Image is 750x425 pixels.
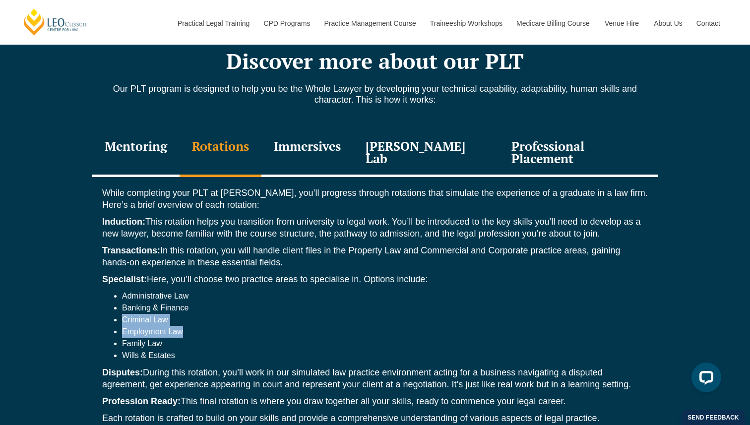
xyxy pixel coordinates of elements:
div: Professional Placement [499,130,658,177]
a: Medicare Billing Course [509,2,597,45]
iframe: LiveChat chat widget [684,359,725,400]
div: Mentoring [92,130,180,177]
li: Employment Law [122,326,648,338]
li: Criminal Law [122,314,648,326]
li: Administrative Law [122,290,648,302]
p: Our PLT program is designed to help you be the Whole Lawyer by developing your technical capabili... [92,83,658,105]
strong: Transactions: [102,245,160,255]
strong: Specialist: [102,274,147,284]
a: About Us [646,2,689,45]
div: Rotations [180,130,261,177]
a: Venue Hire [597,2,646,45]
a: Practical Legal Training [170,2,256,45]
div: Immersives [261,130,353,177]
div: [PERSON_NAME] Lab [353,130,499,177]
p: In this rotation, you will handle client files in the Property Law and Commercial and Corporate p... [102,244,648,268]
li: Banking & Finance [122,302,648,314]
li: Wills & Estates [122,350,648,362]
p: While completing your PLT at [PERSON_NAME], you’ll progress through rotations that simulate the e... [102,187,648,211]
a: [PERSON_NAME] Centre for Law [22,8,88,36]
a: CPD Programs [256,2,316,45]
strong: Disputes: [102,367,143,377]
p: Each rotation is crafted to build on your skills and provide a comprehensive understanding of var... [102,412,648,424]
li: Family Law [122,338,648,350]
p: During this rotation, you’ll work in our simulated law practice environment acting for a business... [102,366,648,390]
a: Traineeship Workshops [423,2,509,45]
p: Here, you’ll choose two practice areas to specialise in. Options include: [102,273,648,285]
p: This final rotation is where you draw together all your skills, ready to commence your legal career. [102,395,648,407]
a: Practice Management Course [317,2,423,45]
a: Contact [689,2,728,45]
p: This rotation helps you transition from university to legal work. You’ll be introduced to the key... [102,216,648,240]
strong: Profession Ready: [102,396,181,406]
strong: Induction: [102,217,145,227]
h2: Discover more about our PLT [92,49,658,73]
